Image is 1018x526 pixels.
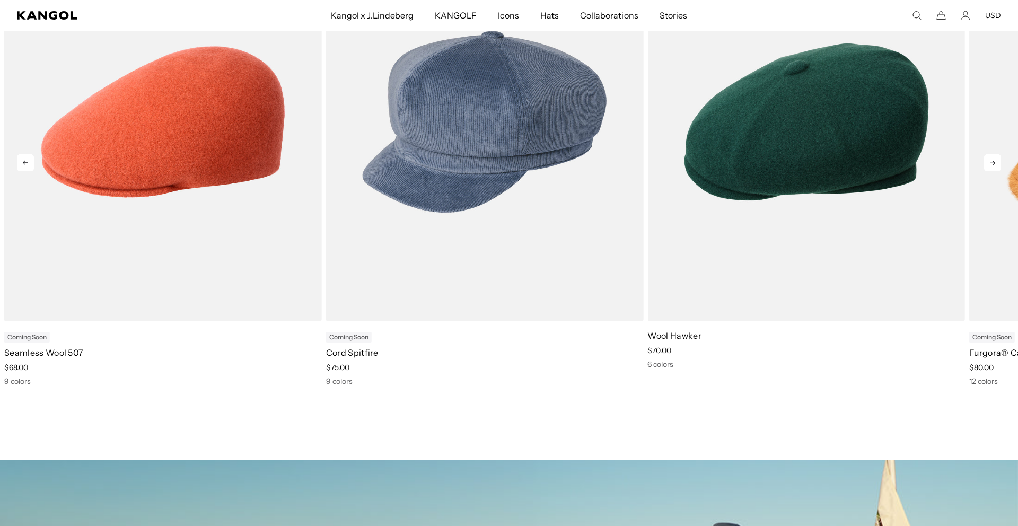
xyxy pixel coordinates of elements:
[969,332,1015,343] div: Coming Soon
[4,332,50,343] div: Coming Soon
[4,347,322,358] p: Seamless Wool 507
[912,11,922,20] summary: Search here
[4,376,322,386] div: 9 colors
[647,346,671,355] span: $70.00
[326,376,644,386] div: 9 colors
[961,11,970,20] a: Account
[936,11,946,20] button: Cart
[17,11,219,20] a: Kangol
[326,347,644,358] p: Cord Spitfire
[647,360,965,369] div: 6 colors
[326,363,349,372] span: $75.00
[647,330,965,341] p: Wool Hawker
[326,332,372,343] div: Coming Soon
[4,363,28,372] span: $68.00
[985,11,1001,20] button: USD
[969,363,994,372] span: $80.00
